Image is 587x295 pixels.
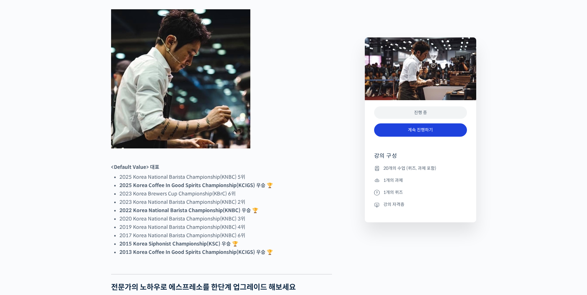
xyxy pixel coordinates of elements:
[57,206,64,211] span: 대화
[374,106,467,119] div: 진행 중
[2,196,41,212] a: 홈
[119,223,332,231] li: 2019 Korea National Barista Championship(KNBC) 4위
[374,152,467,165] h4: 강의 구성
[80,196,119,212] a: 설정
[374,165,467,172] li: 20개의 수업 (퀴즈, 과제 포함)
[41,196,80,212] a: 대화
[119,207,258,214] strong: 2022 Korea National Barista Championship(KNBC) 우승 🏆
[374,177,467,184] li: 1개의 과제
[374,123,467,137] a: 계속 진행하기
[119,241,238,247] strong: 2015 Korea Siphonist Championship(KSC) 우승 🏆
[374,189,467,196] li: 1개의 퀴즈
[96,205,103,210] span: 설정
[119,190,332,198] li: 2023 Korea Brewers Cup Championship(KBrC) 6위
[119,249,273,255] strong: 2013 Korea Coffee In Good Spirits Championship(KCIGS) 우승 🏆
[119,231,332,240] li: 2017 Korea National Barista Championship(KNBC) 6위
[119,182,273,189] strong: 2025 Korea Coffee In Good Spirits Championship(KCIGS) 우승 🏆
[111,283,296,292] strong: 전문가의 노하우로 에스프레소를 한단계 업그레이드 해보세요
[119,173,332,181] li: 2025 Korea National Barista Championship(KNBC) 5위
[111,164,159,170] strong: <Default Value> 대표
[374,201,467,208] li: 강의 자격증
[19,205,23,210] span: 홈
[119,198,332,206] li: 2023 Korea National Barista Championship(KNBC) 2위
[119,215,332,223] li: 2020 Korea National Barista Championship(KNBC) 3위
